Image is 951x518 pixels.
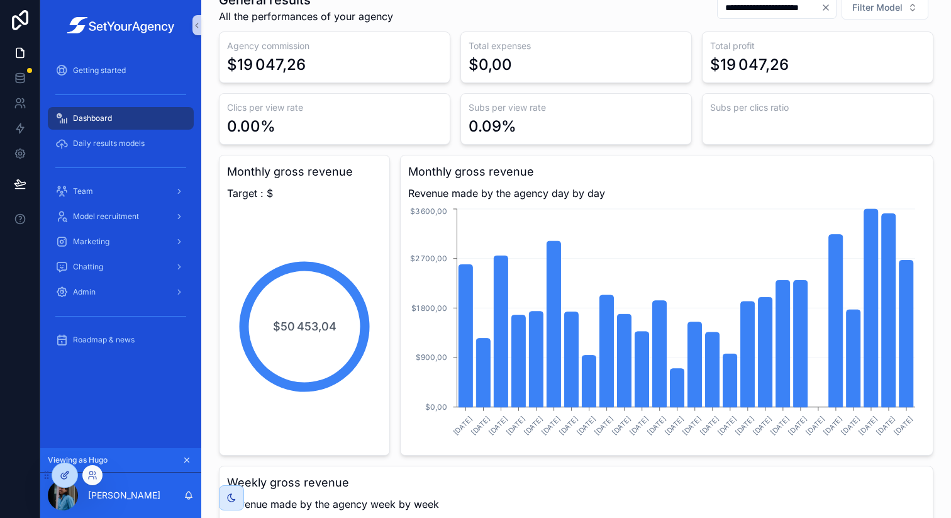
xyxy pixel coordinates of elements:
[540,414,562,437] text: [DATE]
[48,132,194,155] a: Daily results models
[592,414,615,437] text: [DATE]
[73,237,109,247] span: Marketing
[219,9,393,24] span: All the performances of your agency
[487,414,509,437] text: [DATE]
[408,186,925,201] span: Revenue made by the agency day by day
[469,55,512,75] div: $0,00
[504,414,527,437] text: [DATE]
[874,414,897,437] text: [DATE]
[48,281,194,303] a: Admin
[452,414,474,437] text: [DATE]
[73,287,96,297] span: Admin
[48,180,194,203] a: Team
[425,402,447,412] tspan: $0,00
[227,186,382,201] span: Target : $
[469,101,684,114] h3: Subs per view rate
[227,163,382,181] h3: Monthly gross revenue
[73,262,103,272] span: Chatting
[804,414,826,437] text: [DATE]
[73,186,93,196] span: Team
[48,329,194,351] a: Roadmap & news
[48,17,194,34] img: App logo
[227,116,275,137] div: 0.00%
[469,40,684,52] h3: Total expenses
[557,414,580,437] text: [DATE]
[48,107,194,130] a: Dashboard
[733,414,756,437] text: [DATE]
[408,206,925,448] div: chart
[892,414,915,437] text: [DATE]
[610,414,633,437] text: [DATE]
[469,414,492,437] text: [DATE]
[522,414,545,437] text: [DATE]
[227,40,442,52] h3: Agency commission
[710,55,789,75] div: $19 047,26
[73,65,126,76] span: Getting started
[698,414,721,437] text: [DATE]
[786,414,809,437] text: [DATE]
[227,497,925,512] span: Revenue made by the agency week by week
[73,335,135,345] span: Roadmap & news
[227,474,925,492] h3: Weekly gross revenue
[48,59,194,82] a: Getting started
[410,254,447,263] tspan: $2 700,00
[73,211,139,222] span: Model recruitment
[227,55,306,75] div: $19 047,26
[410,206,447,216] tspan: $3 600,00
[839,414,862,437] text: [DATE]
[48,205,194,228] a: Model recruitment
[663,414,686,437] text: [DATE]
[769,414,791,437] text: [DATE]
[751,414,774,437] text: [DATE]
[88,489,160,502] p: [PERSON_NAME]
[227,101,442,114] h3: Clics per view rate
[575,414,598,437] text: [DATE]
[681,414,703,437] text: [DATE]
[416,352,447,362] tspan: $900,00
[857,414,879,437] text: [DATE]
[40,50,201,368] div: scrollable content
[48,256,194,278] a: Chatting
[628,414,650,437] text: [DATE]
[73,113,112,123] span: Dashboard
[48,455,108,465] span: Viewing as Hugo
[469,116,516,137] div: 0.09%
[408,163,925,181] h3: Monthly gross revenue
[645,414,668,437] text: [DATE]
[411,303,447,313] tspan: $1 800,00
[73,138,145,149] span: Daily results models
[48,230,194,253] a: Marketing
[716,414,738,437] text: [DATE]
[821,3,836,13] button: Clear
[852,1,903,14] span: Filter Model
[821,414,844,437] text: [DATE]
[273,318,336,335] span: $50 453,04
[710,101,925,114] h3: Subs per clics ratio
[710,40,925,52] h3: Total profit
